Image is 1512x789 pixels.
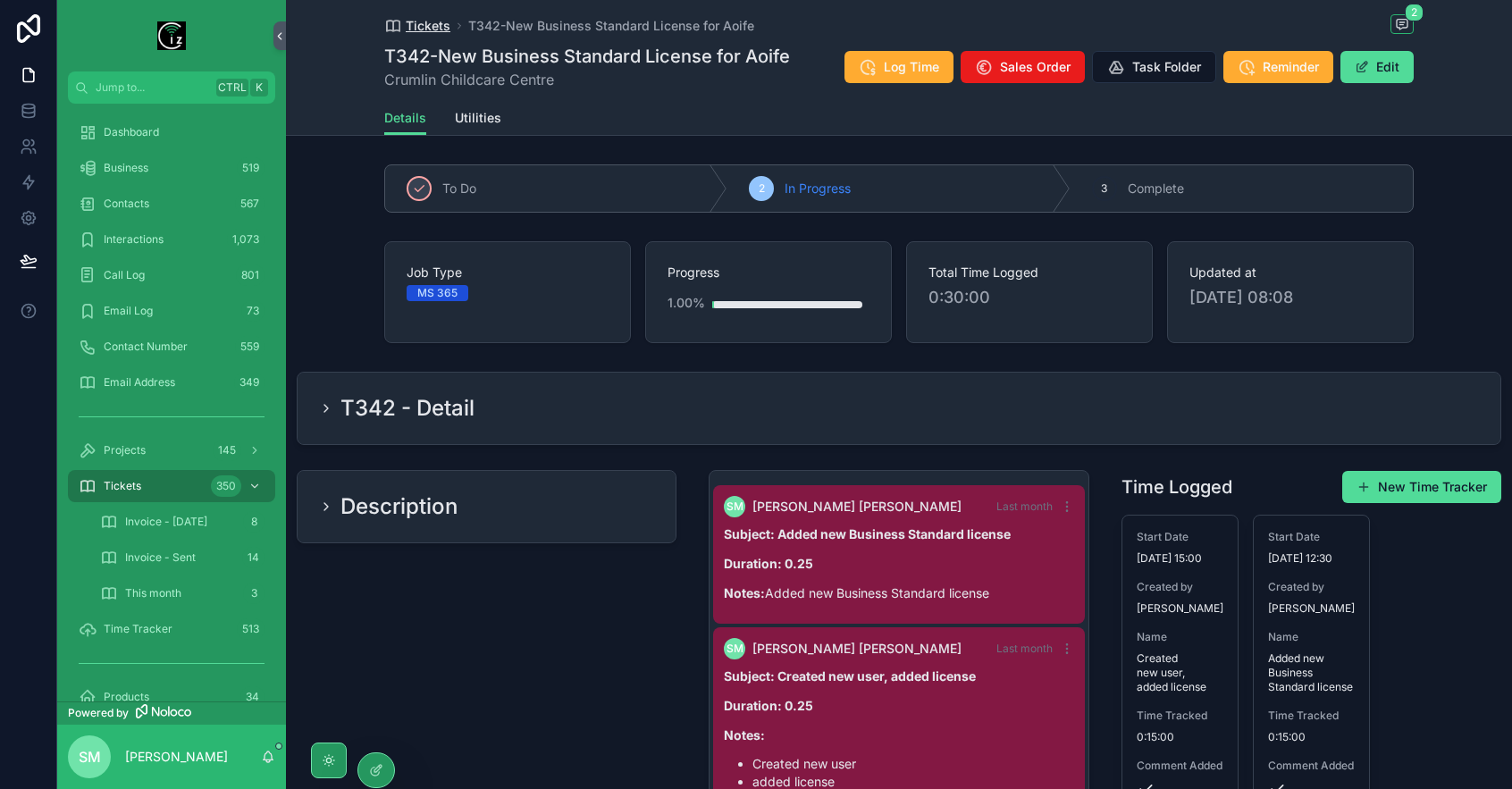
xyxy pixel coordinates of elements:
[407,264,609,281] span: Job Type
[213,440,241,461] div: 145
[235,336,265,357] div: 559
[104,690,149,704] span: Products
[928,285,1130,310] span: 0:30:00
[1189,264,1391,281] span: Updated at
[68,152,275,184] a: Business519
[104,622,172,636] span: Time Tracker
[1268,601,1355,616] span: [PERSON_NAME]
[234,372,265,393] div: 349
[125,550,196,565] span: Invoice - Sent
[89,506,275,538] a: Invoice - [DATE]8
[455,109,501,127] span: Utilities
[928,264,1130,281] span: Total Time Logged
[1268,709,1355,723] span: Time Tracked
[1268,759,1355,773] span: Comment Added
[104,304,153,318] span: Email Log
[241,300,265,322] div: 73
[68,613,275,645] a: Time Tracker513
[727,642,743,656] span: SM
[1405,4,1424,21] span: 2
[240,686,265,708] div: 34
[1268,580,1355,594] span: Created by
[1268,530,1355,544] span: Start Date
[1189,285,1391,310] span: [DATE] 08:08
[1121,474,1232,499] h1: Time Logged
[235,193,265,214] div: 567
[1340,51,1414,83] button: Edit
[68,71,275,104] button: Jump to...CtrlK
[752,498,962,516] span: [PERSON_NAME] [PERSON_NAME]
[961,51,1085,83] button: Sales Order
[384,17,450,35] a: Tickets
[57,701,286,725] a: Powered by
[1137,759,1223,773] span: Comment Added
[68,706,129,720] span: Powered by
[406,17,450,35] span: Tickets
[996,642,1053,655] span: Last month
[68,295,275,327] a: Email Log73
[384,109,426,127] span: Details
[227,229,265,250] div: 1,073
[384,69,790,90] span: Crumlin Childcare Centre
[125,586,181,600] span: This month
[1137,630,1223,644] span: Name
[1268,630,1355,644] span: Name
[157,21,186,50] img: App logo
[68,434,275,466] a: Projects145
[68,331,275,363] a: Contact Number559
[242,547,265,568] div: 14
[104,375,175,390] span: Email Address
[125,515,207,529] span: Invoice - [DATE]
[68,366,275,399] a: Email Address349
[1223,51,1333,83] button: Reminder
[1101,181,1107,196] span: 3
[1390,14,1414,37] button: 2
[844,51,953,83] button: Log Time
[96,80,209,95] span: Jump to...
[668,285,705,321] div: 1.00%
[68,470,275,502] a: Tickets350
[237,157,265,179] div: 519
[1128,180,1184,197] span: Complete
[1137,709,1223,723] span: Time Tracked
[724,698,813,713] strong: Duration: 0.25
[668,264,869,281] span: Progress
[104,161,148,175] span: Business
[724,583,1073,602] p: Added new Business Standard license
[68,223,275,256] a: Interactions1,073
[384,102,426,136] a: Details
[104,443,146,457] span: Projects
[724,585,765,600] strong: Notes:
[752,755,1073,773] li: Created new user
[68,188,275,220] a: Contacts567
[752,640,962,658] span: [PERSON_NAME] [PERSON_NAME]
[68,259,275,291] a: Call Log801
[727,499,743,514] span: SM
[340,394,475,423] h2: T342 - Detail
[759,181,765,196] span: 2
[1137,580,1223,594] span: Created by
[785,180,851,197] span: In Progress
[125,748,228,766] p: [PERSON_NAME]
[104,340,188,354] span: Contact Number
[724,727,765,743] strong: Notes:
[104,197,149,211] span: Contacts
[104,479,141,493] span: Tickets
[68,681,275,713] a: Products34
[455,102,501,138] a: Utilities
[89,541,275,574] a: Invoice - Sent14
[68,116,275,148] a: Dashboard
[243,511,265,533] div: 8
[1137,530,1223,544] span: Start Date
[884,58,939,76] span: Log Time
[1268,551,1355,566] span: [DATE] 12:30
[79,746,101,768] span: SM
[211,475,241,497] div: 350
[1342,471,1501,503] button: New Time Tracker
[243,583,265,604] div: 3
[237,618,265,640] div: 513
[1092,51,1216,83] button: Task Folder
[417,285,458,301] div: MS 365
[1137,551,1223,566] span: [DATE] 15:00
